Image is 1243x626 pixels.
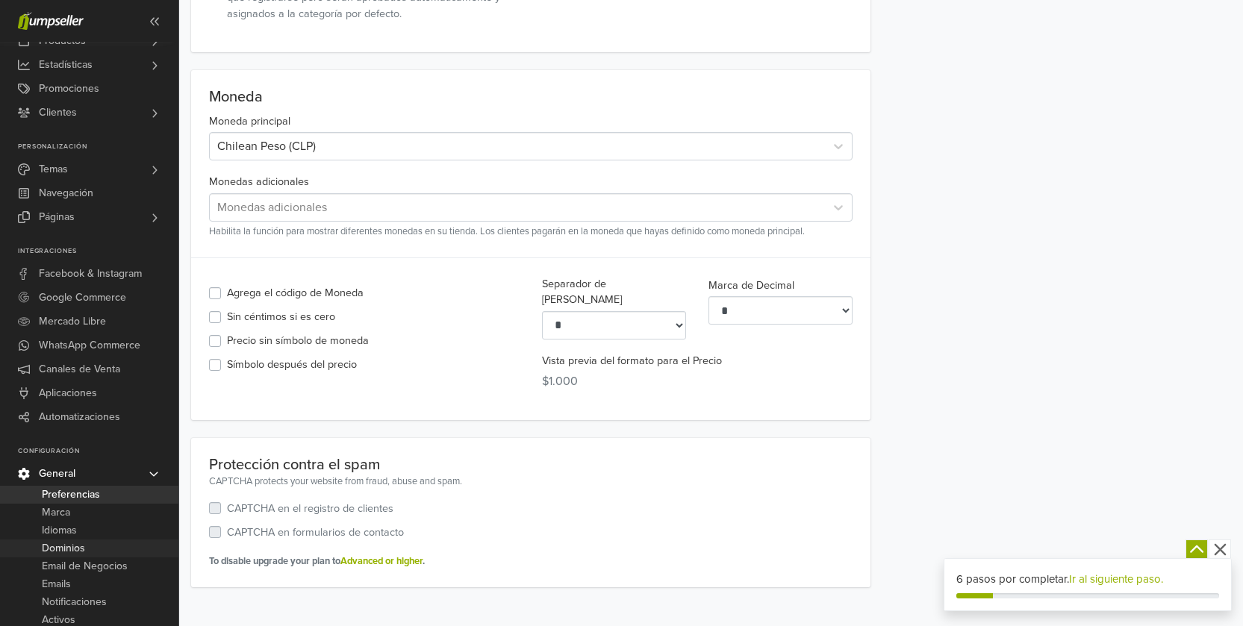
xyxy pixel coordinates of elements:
[39,334,140,357] span: WhatsApp Commerce
[18,247,178,256] p: Integraciones
[42,539,85,557] span: Dominios
[542,276,686,308] label: Separador de [PERSON_NAME]
[159,87,171,98] img: tab_keywords_by_traffic_grey.svg
[956,571,1219,588] div: 6 pasos por completar.
[42,522,77,539] span: Idiomas
[227,501,393,517] label: CAPTCHA en el registro de clientes
[24,24,36,36] img: logo_orange.svg
[175,88,237,98] div: Palabras clave
[39,205,75,229] span: Páginas
[39,157,68,181] span: Temas
[1069,572,1163,586] a: Ir al siguiente paso.
[209,456,380,474] label: Protección contra el spam
[209,113,290,130] label: Moneda principal
[227,309,335,325] label: Sin céntimos si es cero
[209,555,425,567] strong: To disable upgrade your plan to .
[42,504,70,522] span: Marca
[39,181,93,205] span: Navegación
[209,225,805,237] small: Habilita la función para mostrar diferentes monedas en su tienda. Los clientes pagarán en la mone...
[42,593,107,611] span: Notificaciones
[39,39,251,51] div: Dominio: [DOMAIN_NAME][PERSON_NAME]
[227,285,364,301] label: Agrega el código de Moneda
[542,374,578,389] span: $1.000
[39,381,97,405] span: Aplicaciones
[24,39,36,51] img: website_grey.svg
[542,353,722,369] label: Vista previa del formato para el Precio
[18,447,178,456] p: Configuración
[39,405,120,429] span: Automatizaciones
[39,462,75,486] span: General
[39,101,77,125] span: Clientes
[209,88,853,106] div: Moneda
[39,77,99,101] span: Promociones
[39,310,106,334] span: Mercado Libre
[39,262,142,286] span: Facebook & Instagram
[39,286,126,310] span: Google Commerce
[209,174,309,190] label: Monedas adicionales
[227,525,404,541] label: CAPTCHA en formularios de contacto
[708,278,794,294] label: Marca de Decimal
[39,357,120,381] span: Canales de Venta
[18,143,178,151] p: Personalización
[42,486,100,504] span: Preferencias
[42,557,128,575] span: Email de Negocios
[340,555,423,567] a: Advanced or higher
[209,475,853,489] small: CAPTCHA protects your website from fraud, abuse and spam.
[42,575,71,593] span: Emails
[39,53,93,77] span: Estadísticas
[227,357,357,373] label: Símbolo después del precio
[62,87,74,98] img: tab_domain_overview_orange.svg
[227,333,369,349] label: Precio sin símbolo de moneda
[42,24,73,36] div: v 4.0.25
[78,88,114,98] div: Dominio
